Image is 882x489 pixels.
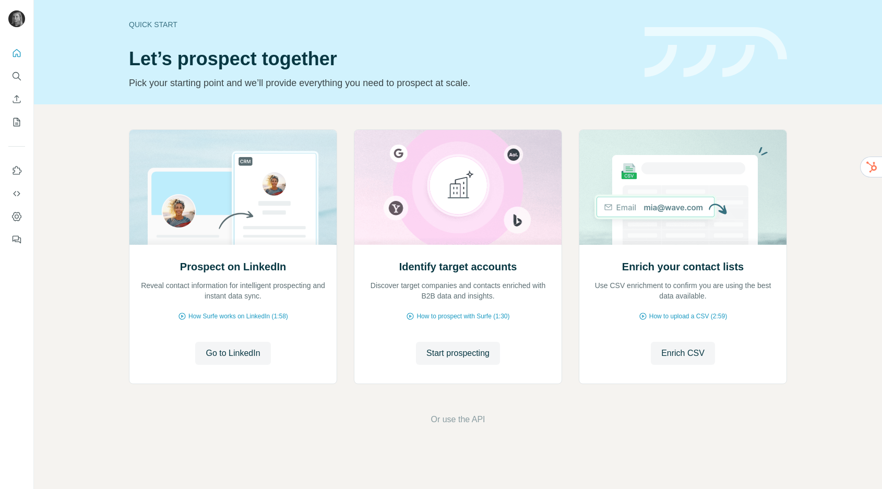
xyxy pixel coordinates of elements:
[651,342,715,365] button: Enrich CSV
[180,259,286,274] h2: Prospect on LinkedIn
[129,49,632,69] h1: Let’s prospect together
[416,312,509,321] span: How to prospect with Surfe (1:30)
[8,113,25,132] button: My lists
[416,342,500,365] button: Start prospecting
[188,312,288,321] span: How Surfe works on LinkedIn (1:58)
[365,280,551,301] p: Discover target companies and contacts enriched with B2B data and insights.
[8,67,25,86] button: Search
[354,130,562,245] img: Identify target accounts
[206,347,260,360] span: Go to LinkedIn
[129,19,632,30] div: Quick start
[649,312,727,321] span: How to upload a CSV (2:59)
[579,130,787,245] img: Enrich your contact lists
[8,184,25,203] button: Use Surfe API
[8,44,25,63] button: Quick start
[661,347,705,360] span: Enrich CSV
[8,161,25,180] button: Use Surfe on LinkedIn
[8,10,25,27] img: Avatar
[399,259,517,274] h2: Identify target accounts
[129,76,632,90] p: Pick your starting point and we’ll provide everything you need to prospect at scale.
[8,90,25,109] button: Enrich CSV
[645,27,787,78] img: banner
[622,259,744,274] h2: Enrich your contact lists
[8,207,25,226] button: Dashboard
[8,230,25,249] button: Feedback
[590,280,776,301] p: Use CSV enrichment to confirm you are using the best data available.
[426,347,490,360] span: Start prospecting
[195,342,270,365] button: Go to LinkedIn
[140,280,326,301] p: Reveal contact information for intelligent prospecting and instant data sync.
[129,130,337,245] img: Prospect on LinkedIn
[431,413,485,426] button: Or use the API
